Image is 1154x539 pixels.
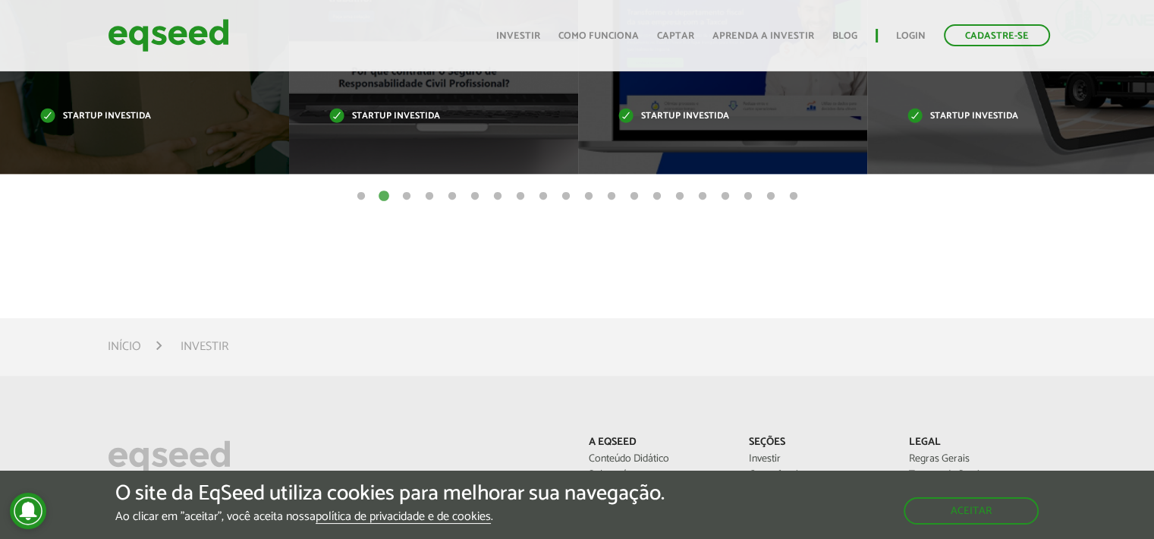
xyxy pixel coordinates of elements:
[909,437,1046,449] p: Legal
[108,15,229,55] img: EqSeed
[649,189,665,204] button: 14 of 20
[695,189,710,204] button: 16 of 20
[718,189,733,204] button: 17 of 20
[618,112,805,121] p: Startup investida
[763,189,778,204] button: 19 of 20
[907,112,1094,121] p: Startup investida
[657,31,694,41] a: Captar
[40,112,227,121] p: Startup investida
[467,189,483,204] button: 6 of 20
[896,31,926,41] a: Login
[741,189,756,204] button: 18 of 20
[115,509,665,524] p: Ao clicar em "aceitar", você aceita nossa .
[181,336,228,357] li: Investir
[558,31,639,41] a: Como funciona
[536,189,551,204] button: 9 of 20
[422,189,437,204] button: 4 of 20
[513,189,528,204] button: 8 of 20
[604,189,619,204] button: 12 of 20
[558,189,574,204] button: 10 of 20
[399,189,414,204] button: 3 of 20
[749,437,886,449] p: Seções
[376,189,391,204] button: 2 of 20
[832,31,857,41] a: Blog
[589,454,726,465] a: Conteúdo Didático
[490,189,505,204] button: 7 of 20
[904,497,1039,525] button: Aceitar
[354,189,369,204] button: 1 of 20
[749,454,886,465] a: Investir
[944,24,1050,46] a: Cadastre-se
[316,511,491,524] a: política de privacidade e de cookies
[712,31,814,41] a: Aprenda a investir
[589,437,726,449] p: A EqSeed
[329,112,516,121] p: Startup investida
[445,189,460,204] button: 5 of 20
[108,341,141,353] a: Início
[909,454,1046,465] a: Regras Gerais
[627,189,642,204] button: 13 of 20
[672,189,687,204] button: 15 of 20
[108,437,231,478] img: EqSeed Logo
[115,482,665,506] h5: O site da EqSeed utiliza cookies para melhorar sua navegação.
[786,189,801,204] button: 20 of 20
[581,189,596,204] button: 11 of 20
[496,31,540,41] a: Investir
